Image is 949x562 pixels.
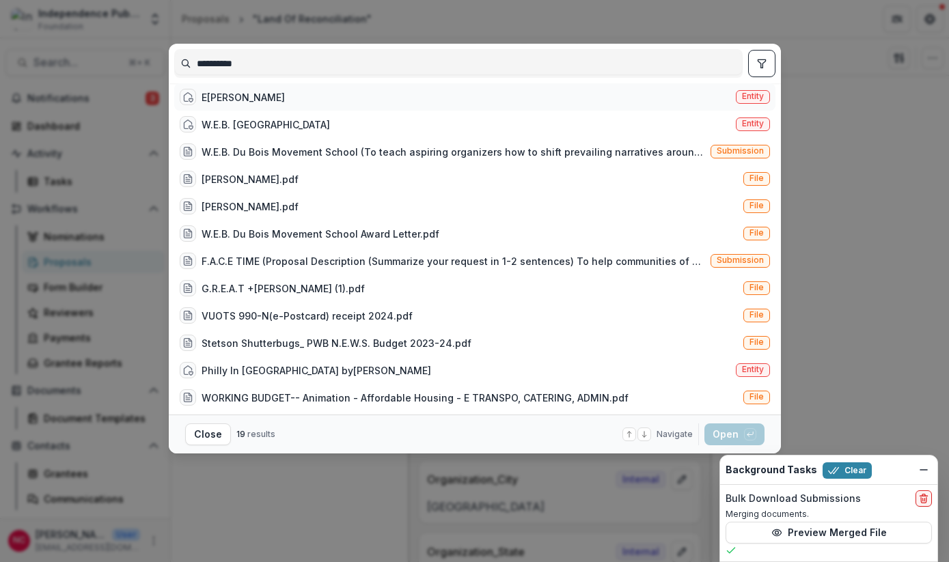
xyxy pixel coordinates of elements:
[236,429,245,439] span: 19
[916,462,932,478] button: Dismiss
[749,392,764,402] span: File
[717,255,764,265] span: Submission
[202,281,365,296] div: G.R.E.A.T +[PERSON_NAME] (1).pdf
[202,363,431,378] div: Philly In [GEOGRAPHIC_DATA] by[PERSON_NAME]
[726,508,932,520] p: Merging documents.
[748,50,775,77] button: toggle filters
[202,227,439,241] div: W.E.B. Du Bois Movement School Award Letter.pdf
[749,228,764,238] span: File
[185,423,231,445] button: Close
[704,423,765,445] button: Open
[726,522,932,544] button: Preview Merged File
[202,336,471,350] div: Stetson Shutterbugs_ PWB N.E.W.S. Budget 2023-24.pdf
[202,199,299,214] div: [PERSON_NAME].pdf
[202,391,629,405] div: WORKING BUDGET-- Animation - Affordable Housing - E TRANSPO, CATERING, ADMIN.pdf
[202,145,705,159] div: W.E.B. Du Bois Movement School (To teach aspiring organizers how to shift prevailing narratives a...
[202,117,330,132] div: W.E.B. [GEOGRAPHIC_DATA]
[202,172,299,186] div: [PERSON_NAME].pdf
[247,429,275,439] span: results
[742,119,764,128] span: Entity
[749,173,764,183] span: File
[202,309,413,323] div: VUOTS 990-N(e-Postcard) receipt 2024.pdf
[749,337,764,347] span: File
[916,490,932,507] button: delete
[749,283,764,292] span: File
[726,493,861,505] h2: Bulk Download Submissions
[742,365,764,374] span: Entity
[742,92,764,101] span: Entity
[202,90,285,104] div: E[PERSON_NAME]
[749,310,764,320] span: File
[657,428,693,440] span: Navigate
[749,201,764,210] span: File
[823,462,872,479] button: Clear
[202,254,705,268] div: F.A.C.E TIME (Proposal Description (Summarize your request in 1-2 sentences) To help communities ...
[726,464,817,476] h2: Background Tasks
[717,146,764,156] span: Submission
